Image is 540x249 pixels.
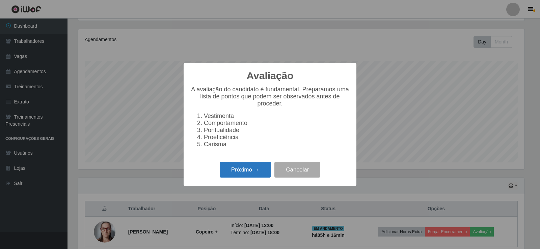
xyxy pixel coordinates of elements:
[247,70,294,82] h2: Avaliação
[204,134,350,141] li: Proeficiência
[204,141,350,148] li: Carisma
[204,113,350,120] li: Vestimenta
[220,162,271,178] button: Próximo →
[204,127,350,134] li: Pontualidade
[204,120,350,127] li: Comportamento
[190,86,350,107] p: A avaliação do candidato é fundamental. Preparamos uma lista de pontos que podem ser observados a...
[274,162,320,178] button: Cancelar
